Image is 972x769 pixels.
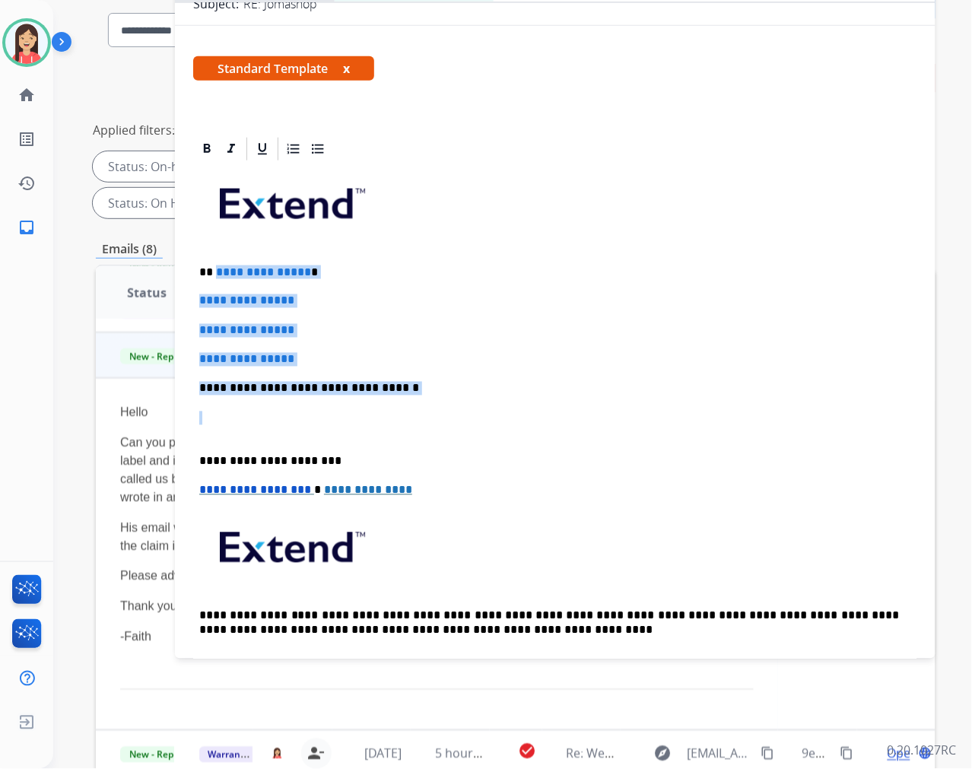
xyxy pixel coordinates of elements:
[343,59,350,78] button: x
[193,56,374,81] span: Standard Template
[17,174,36,192] mat-icon: history
[120,403,754,421] p: Hello
[654,745,672,763] mat-icon: explore
[307,745,326,763] mat-icon: person_remove
[120,747,189,763] span: New - Reply
[519,742,537,761] mat-icon: check_circle
[5,21,48,64] img: avatar
[127,284,167,302] span: Status
[120,348,189,364] span: New - Reply
[120,628,754,647] p: -Faith
[761,747,775,761] mat-icon: content_copy
[220,138,243,160] div: Italic
[364,745,402,762] span: [DATE]
[17,130,36,148] mat-icon: list_alt
[120,519,754,555] p: His email was asking what does he need to send? The box? The papers? He wanted to proceed properl...
[307,138,329,160] div: Bullet List
[282,138,305,160] div: Ordered List
[120,567,754,586] p: Please advise and expedite – he is very angry over the delay with this.
[888,742,957,760] p: 0.20.1027RC
[93,188,297,218] div: Status: On Hold - Servicers
[199,747,278,763] span: Warranty Ops
[251,138,274,160] div: Underline
[120,434,754,507] p: Can you please confirm the status of this claim please? The customer confirmed for us that he rec...
[435,745,503,762] span: 5 hours ago
[840,747,854,761] mat-icon: content_copy
[120,598,754,616] p: Thank you
[919,747,932,761] mat-icon: language
[96,240,163,259] p: Emails (8)
[688,745,753,763] span: [EMAIL_ADDRESS][DOMAIN_NAME]
[17,218,36,237] mat-icon: inbox
[17,86,36,104] mat-icon: home
[93,121,175,139] p: Applied filters:
[195,138,218,160] div: Bold
[272,748,283,759] img: agent-avatar
[93,151,291,182] div: Status: On-hold – Internal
